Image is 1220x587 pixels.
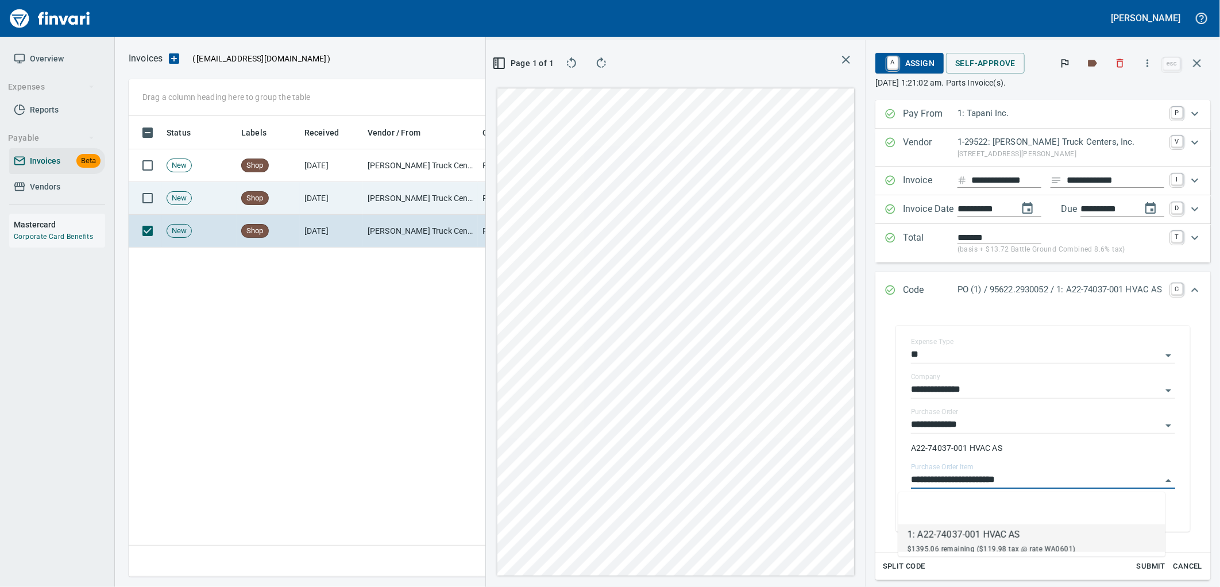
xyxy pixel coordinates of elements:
[908,545,1075,553] span: $1395.06 remaining ($119.98 tax @ rate WA0601)
[482,126,558,140] span: Coding / Subject
[875,167,1211,195] div: Expand
[883,560,925,573] span: Split Code
[186,53,331,64] p: ( )
[363,149,478,182] td: [PERSON_NAME] Truck Centers, Inc. (1-29522)
[1160,383,1176,399] button: Open
[958,283,1164,296] p: PO (1) / 95622.2930052 / 1: A22-74037-001 HVAC AS
[958,244,1164,256] p: (basis + $13.72 Battle Ground Combined 8.6% tax)
[911,442,1175,454] p: A22-74037-001 HVAC AS
[880,558,928,576] button: Split Code
[1160,473,1176,489] button: Close
[903,202,958,217] p: Invoice Date
[163,52,186,65] button: Upload an Invoice
[482,126,543,140] span: Coding / Subject
[500,56,549,71] span: Page 1 of 1
[9,174,105,200] a: Vendors
[1160,418,1176,434] button: Open
[1109,9,1183,27] button: [PERSON_NAME]
[1133,558,1169,576] button: Submit
[1135,51,1160,76] button: More
[955,56,1016,71] span: Self-Approve
[300,215,363,248] td: [DATE]
[304,126,339,140] span: Received
[129,52,163,65] nav: breadcrumb
[1014,195,1041,222] button: change date
[1171,107,1183,118] a: P
[911,339,953,346] label: Expense Type
[875,77,1211,88] p: [DATE] 1:21:02 am. Parts Invoice(s).
[1171,173,1183,185] a: I
[9,97,105,123] a: Reports
[875,272,1211,310] div: Expand
[1171,202,1183,214] a: D
[242,193,268,204] span: Shop
[363,215,478,248] td: [PERSON_NAME] Truck Centers, Inc. (1-29522)
[958,136,1164,149] p: 1-29522: [PERSON_NAME] Truck Centers, Inc.
[478,182,708,215] td: PO (1)
[30,52,64,66] span: Overview
[3,128,99,149] button: Payable
[875,195,1211,224] div: Expand
[958,107,1164,120] p: 1: Tapani Inc.
[875,224,1211,262] div: Expand
[167,126,191,140] span: Status
[167,226,191,237] span: New
[875,129,1211,167] div: Expand
[30,103,59,117] span: Reports
[304,126,354,140] span: Received
[241,126,267,140] span: Labels
[1051,175,1062,186] svg: Invoice description
[1160,347,1176,364] button: Open
[1111,12,1180,24] h5: [PERSON_NAME]
[1052,51,1078,76] button: Flag
[129,52,163,65] p: Invoices
[8,131,95,145] span: Payable
[167,160,191,171] span: New
[241,126,281,140] span: Labels
[903,136,958,160] p: Vendor
[3,76,99,98] button: Expenses
[300,149,363,182] td: [DATE]
[242,160,268,171] span: Shop
[1061,202,1115,216] p: Due
[1136,560,1167,573] span: Submit
[1107,51,1133,76] button: Discard
[142,91,311,103] p: Drag a column heading here to group the table
[1171,136,1183,147] a: V
[903,173,958,188] p: Invoice
[903,283,958,298] p: Code
[1137,195,1164,222] button: change due date
[958,173,967,187] svg: Invoice number
[30,154,60,168] span: Invoices
[903,107,958,122] p: Pay From
[908,528,1075,542] div: 1: A22-74037-001 HVAC AS
[958,149,1164,160] p: [STREET_ADDRESS][PERSON_NAME]
[30,180,60,194] span: Vendors
[167,193,191,204] span: New
[887,56,898,69] a: A
[9,148,105,174] a: InvoicesBeta
[875,310,1211,580] div: Expand
[300,182,363,215] td: [DATE]
[7,5,93,32] img: Finvari
[1169,558,1206,576] button: Cancel
[14,233,93,241] a: Corporate Card Benefits
[875,53,944,74] button: AAssign
[478,215,708,248] td: PO (1) / 95622.2930052 / 1: A22-74037-001 HVAC AS
[911,409,959,416] label: Purchase Order
[1172,560,1203,573] span: Cancel
[368,126,435,140] span: Vendor / From
[903,231,958,256] p: Total
[1171,231,1183,242] a: T
[1171,283,1183,295] a: C
[478,149,708,182] td: PO (1)
[946,53,1025,74] button: Self-Approve
[76,155,101,168] span: Beta
[885,53,935,73] span: Assign
[911,464,974,471] label: Purchase Order Item
[368,126,420,140] span: Vendor / From
[1080,51,1105,76] button: Labels
[1163,57,1180,70] a: esc
[242,226,268,237] span: Shop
